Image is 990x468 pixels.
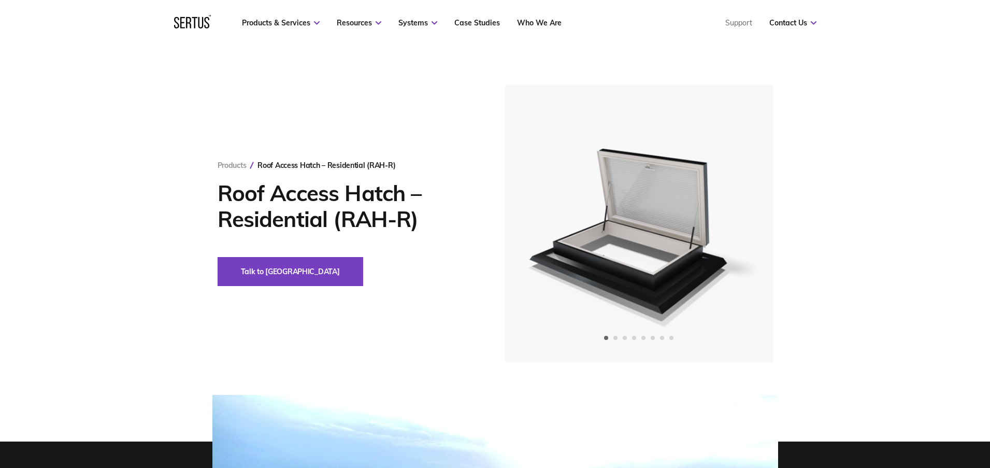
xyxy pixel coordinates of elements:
span: Go to slide 4 [632,336,636,340]
span: Go to slide 6 [651,336,655,340]
iframe: Chat Widget [804,348,990,468]
span: Go to slide 5 [641,336,645,340]
a: Who We Are [517,18,562,27]
a: Products & Services [242,18,320,27]
span: Go to slide 2 [613,336,618,340]
a: Contact Us [769,18,816,27]
a: Products [218,161,247,170]
span: Go to slide 8 [669,336,673,340]
h1: Roof Access Hatch – Residential (RAH-R) [218,180,474,232]
a: Support [725,18,752,27]
button: Talk to [GEOGRAPHIC_DATA] [218,257,363,286]
a: Resources [337,18,381,27]
span: Go to slide 7 [660,336,664,340]
span: Go to slide 3 [623,336,627,340]
a: Case Studies [454,18,500,27]
a: Systems [398,18,437,27]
